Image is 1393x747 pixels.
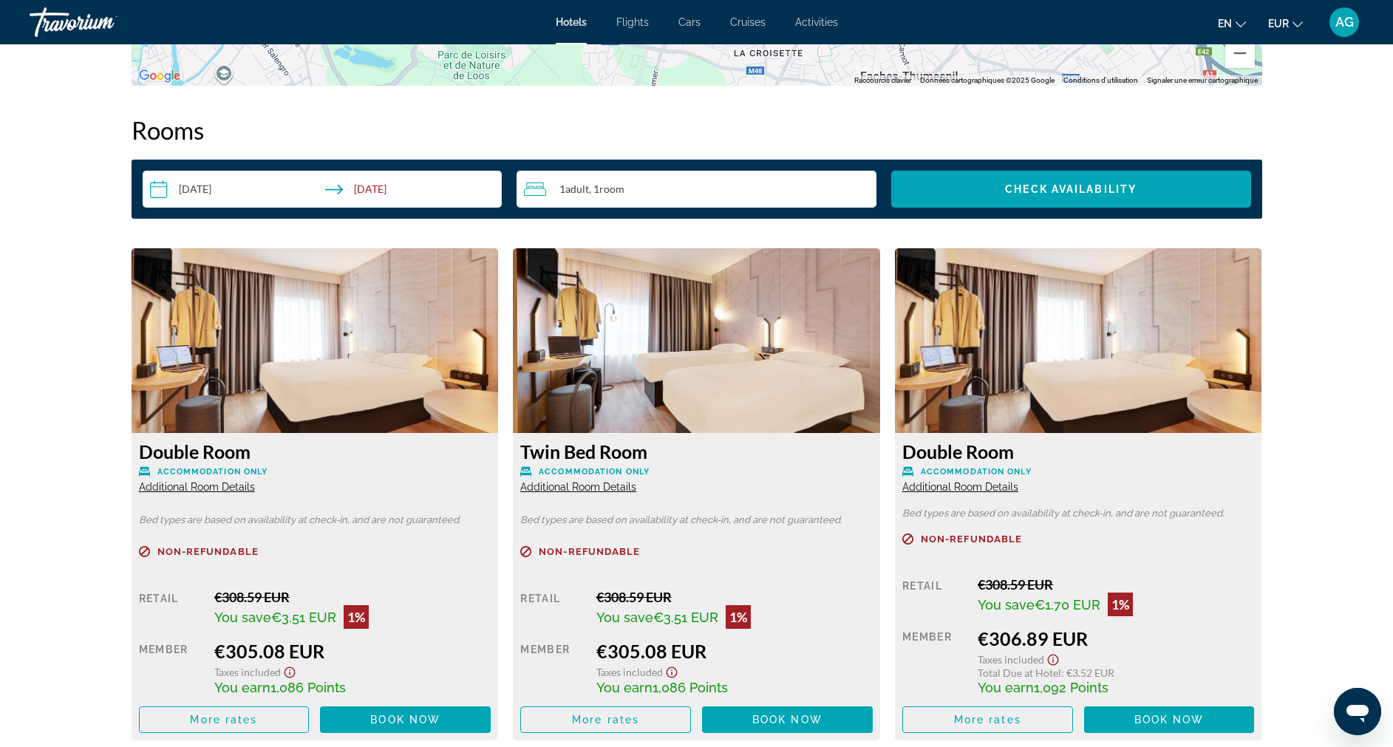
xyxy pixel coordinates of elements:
a: Signaler une erreur cartographique [1147,76,1258,84]
span: You earn [214,680,270,695]
span: Room [599,183,624,195]
button: More rates [139,706,310,733]
div: €308.59 EUR [596,589,873,605]
div: €305.08 EUR [214,640,491,662]
button: More rates [520,706,691,733]
span: You earn [596,680,653,695]
div: Member [902,627,967,695]
img: d4a98775-1737-4065-a648-28c425739438.jpeg [895,248,1262,433]
a: Hotels [556,16,587,28]
span: , 1 [589,183,624,195]
div: €308.59 EUR [978,576,1254,593]
h3: Twin Bed Room [520,440,873,463]
span: EUR [1268,18,1289,30]
button: Show Taxes and Fees disclaimer [663,662,681,679]
span: Accommodation Only [157,467,268,477]
span: Additional Room Details [139,481,255,493]
span: More rates [190,714,257,726]
a: Activities [795,16,838,28]
div: 1% [1108,593,1133,616]
span: Non-refundable [539,547,640,556]
iframe: Bouton de lancement de la fenêtre de messagerie [1334,688,1381,735]
span: Additional Room Details [902,481,1018,493]
span: Total Due at Hotel [978,666,1061,679]
button: User Menu [1325,7,1363,38]
button: Show Taxes and Fees disclaimer [281,662,299,679]
span: Non-refundable [921,534,1022,544]
a: Flights [616,16,649,28]
span: en [1218,18,1232,30]
button: Show Taxes and Fees disclaimer [1044,649,1062,666]
div: Retail [139,589,203,629]
h3: Double Room [139,440,491,463]
h2: Rooms [132,115,1262,145]
div: Member [520,640,585,695]
div: Member [139,640,203,695]
a: Cars [678,16,701,28]
span: €1.70 EUR [1035,597,1100,613]
button: Book now [320,706,491,733]
div: €305.08 EUR [596,640,873,662]
img: 30bb9df8-4c79-4567-aed3-5023981a5ddf.jpeg [132,248,499,433]
span: 1 [559,183,589,195]
span: Book now [1134,714,1205,726]
button: More rates [902,706,1073,733]
p: Bed types are based on availability at check-in, and are not guaranteed. [520,515,873,525]
span: You save [214,610,271,625]
button: Book now [702,706,873,733]
span: 1,086 Points [270,680,346,695]
button: Travelers: 1 adult, 0 children [517,171,876,208]
div: Retail [902,576,967,616]
a: Ouvrir cette zone dans Google Maps (dans une nouvelle fenêtre) [135,66,184,86]
span: You earn [978,680,1034,695]
a: Travorium [30,3,177,41]
p: Bed types are based on availability at check-in, and are not guaranteed. [902,508,1255,519]
button: Check Availability [891,171,1251,208]
button: Zoom arrière [1225,38,1255,68]
div: €306.89 EUR [978,627,1254,649]
a: Conditions d'utilisation (s'ouvre dans un nouvel onglet) [1063,76,1138,84]
div: 1% [726,605,751,629]
div: : €3.52 EUR [978,666,1254,679]
div: €308.59 EUR [214,589,491,605]
span: Accommodation Only [921,467,1032,477]
span: More rates [572,714,639,726]
h3: Double Room [902,440,1255,463]
span: Check Availability [1005,183,1137,195]
span: AG [1335,15,1354,30]
div: Retail [520,589,585,629]
span: More rates [954,714,1021,726]
p: Bed types are based on availability at check-in, and are not guaranteed. [139,515,491,525]
span: €3.51 EUR [271,610,336,625]
span: Taxes included [214,666,281,678]
a: Cruises [730,16,766,28]
img: Google [135,66,184,86]
span: Adult [565,183,589,195]
span: Taxes included [596,666,663,678]
img: 81625188-dcc8-4693-876b-7ab8bb4a4fe6.jpeg [513,248,880,433]
span: You save [596,610,653,625]
span: Accommodation Only [539,467,650,477]
button: Check-in date: Sep 24, 2025 Check-out date: Sep 26, 2025 [143,171,503,208]
span: €3.51 EUR [653,610,718,625]
span: 1,086 Points [653,680,728,695]
button: Change language [1218,13,1246,34]
span: Additional Room Details [520,481,636,493]
span: Book now [370,714,440,726]
span: Données cartographiques ©2025 Google [920,76,1055,84]
div: Search widget [143,171,1251,208]
button: Change currency [1268,13,1303,34]
button: Raccourcis clavier [854,75,911,86]
span: Book now [752,714,822,726]
span: Non-refundable [157,547,259,556]
span: Taxes included [978,653,1044,666]
span: 1,092 Points [1034,680,1108,695]
span: You save [978,597,1035,613]
button: Book now [1084,706,1255,733]
div: 1% [344,605,369,629]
